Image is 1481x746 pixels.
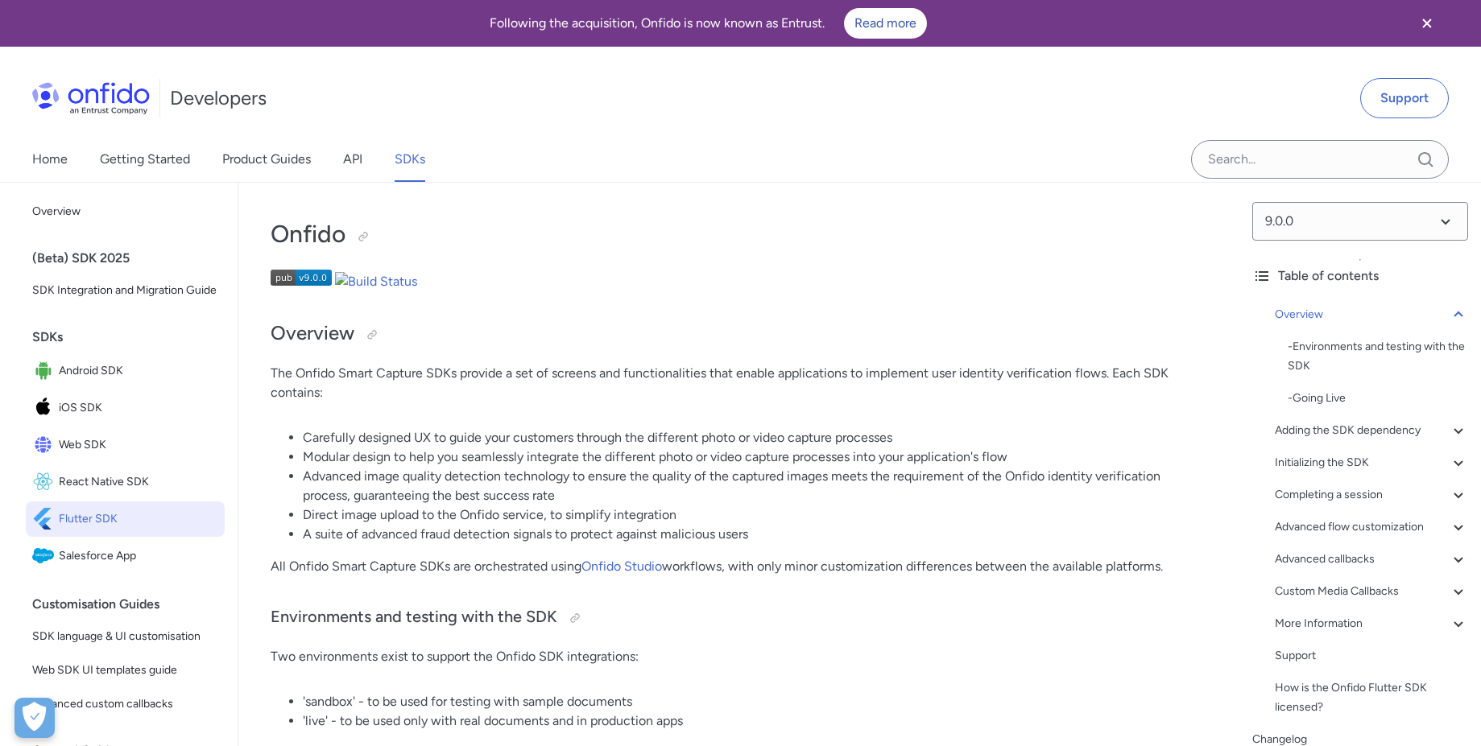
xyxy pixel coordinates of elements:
a: Getting Started [100,137,190,182]
span: React Native SDK [59,471,218,493]
h2: Overview [271,320,1207,348]
li: Modular design to help you seamlessly integrate the different photo or video capture processes in... [303,447,1207,467]
span: Overview [32,202,218,221]
div: - Environments and testing with the SDK [1288,337,1468,376]
a: Web SDK UI templates guide [26,654,225,686]
a: Product Guides [222,137,311,182]
svg: Close banner [1417,14,1437,33]
img: IconWeb SDK [32,434,59,456]
a: Initializing the SDK [1275,453,1468,472]
a: -Environments and testing with the SDK [1288,337,1468,376]
a: Advanced callbacks [1275,550,1468,569]
img: Version [271,270,332,286]
li: A suite of advanced fraud detection signals to protect against malicious users [303,525,1207,544]
li: Carefully designed UX to guide your customers through the different photo or video capture processes [303,428,1207,447]
span: Web SDK [59,434,218,456]
a: Onfido Studio [581,558,662,574]
a: Support [1275,646,1468,666]
div: - Going Live [1288,389,1468,408]
a: Custom Media Callbacks [1275,582,1468,601]
a: Completing a session [1275,485,1468,505]
a: Support [1360,78,1449,118]
span: iOS SDK [59,397,218,419]
span: Android SDK [59,360,218,382]
a: IconiOS SDKiOS SDK [26,390,225,426]
div: SDKs [32,321,231,353]
div: Customisation Guides [32,588,231,620]
a: IconSalesforce AppSalesforce App [26,538,225,574]
a: Overview [26,196,225,228]
a: How is the Onfido Flutter SDK licensed? [1275,678,1468,717]
h3: Environments and testing with the SDK [271,605,1207,631]
a: Read more [844,8,927,39]
img: Onfido Logo [32,82,150,114]
img: IconFlutter SDK [32,508,59,530]
img: Build Status [335,272,417,291]
button: Close banner [1397,3,1457,43]
a: SDK Integration and Migration Guide [26,274,225,307]
p: Two environments exist to support the Onfido SDK integrations: [271,647,1207,666]
a: More Information [1275,614,1468,633]
a: IconReact Native SDKReact Native SDK [26,464,225,500]
li: Direct image upload to the Onfido service, to simplify integration [303,505,1207,525]
div: Table of contents [1252,266,1468,286]
span: Advanced custom callbacks [32,694,218,714]
a: IconFlutter SDKFlutter SDK [26,501,225,537]
a: Overview [1275,305,1468,324]
a: Advanced custom callbacks [26,688,225,720]
a: Adding the SDK dependency [1275,421,1468,440]
img: IconiOS SDK [32,397,59,419]
span: SDK Integration and Migration Guide [32,281,218,300]
a: IconAndroid SDKAndroid SDK [26,353,225,389]
span: SDK language & UI customisation [32,627,218,646]
img: IconSalesforce App [32,545,59,567]
a: SDK language & UI customisation [26,620,225,653]
img: IconReact Native SDK [32,471,59,493]
h1: Developers [170,85,267,111]
li: Advanced image quality detection technology to ensure the quality of the captured images meets th... [303,467,1207,505]
span: Flutter SDK [59,508,218,530]
a: Home [32,137,68,182]
div: (Beta) SDK 2025 [32,242,231,274]
button: Open Preferences [14,698,55,738]
span: Salesforce App [59,545,218,567]
span: Web SDK UI templates guide [32,661,218,680]
a: SDKs [395,137,425,182]
div: Following the acquisition, Onfido is now known as Entrust. [19,8,1397,39]
a: Advanced flow customization [1275,517,1468,537]
li: 'live' - to be used only with real documents and in production apps [303,711,1207,731]
h1: Onfido [271,218,1207,250]
a: -Going Live [1288,389,1468,408]
img: IconAndroid SDK [32,360,59,382]
a: IconWeb SDKWeb SDK [26,427,225,463]
input: Onfido search input field [1191,140,1449,179]
div: Cookie Preferences [14,698,55,738]
a: API [343,137,362,182]
li: 'sandbox' - to be used for testing with sample documents [303,692,1207,711]
p: The Onfido Smart Capture SDKs provide a set of screens and functionalities that enable applicatio... [271,364,1207,402]
p: All Onfido Smart Capture SDKs are orchestrated using workflows, with only minor customization dif... [271,557,1207,576]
